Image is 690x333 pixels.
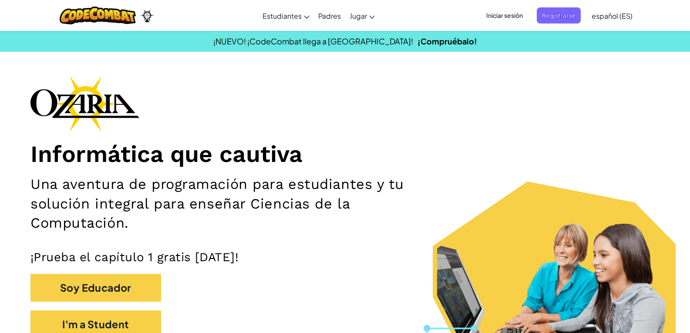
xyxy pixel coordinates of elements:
[30,175,452,232] h2: Una aventura de programación para estudiantes y tu solución integral para enseñar Ciencias de la ...
[30,274,161,302] button: Soy Educador
[481,7,528,24] button: Iniciar sesión
[350,11,367,20] span: Jugar
[60,7,136,24] img: CodeCombat logo
[263,11,302,20] span: Estudiantes
[417,36,477,46] a: ¡Compruébalo!
[345,4,379,27] a: Jugar
[30,76,139,131] img: Ozaria branding logo
[537,7,581,24] button: Registrarse
[30,140,660,168] h1: Informática que cautiva
[140,9,154,22] img: Ozaria
[587,4,637,27] a: español (ES)
[314,4,345,27] a: Padres
[258,4,314,27] a: Estudiantes
[213,36,413,46] span: ¡NUEVO! ¡CodeCombat llega a [GEOGRAPHIC_DATA]!
[30,250,660,265] p: ¡Prueba el capítulo 1 gratis [DATE]!
[592,11,633,20] span: español (ES)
